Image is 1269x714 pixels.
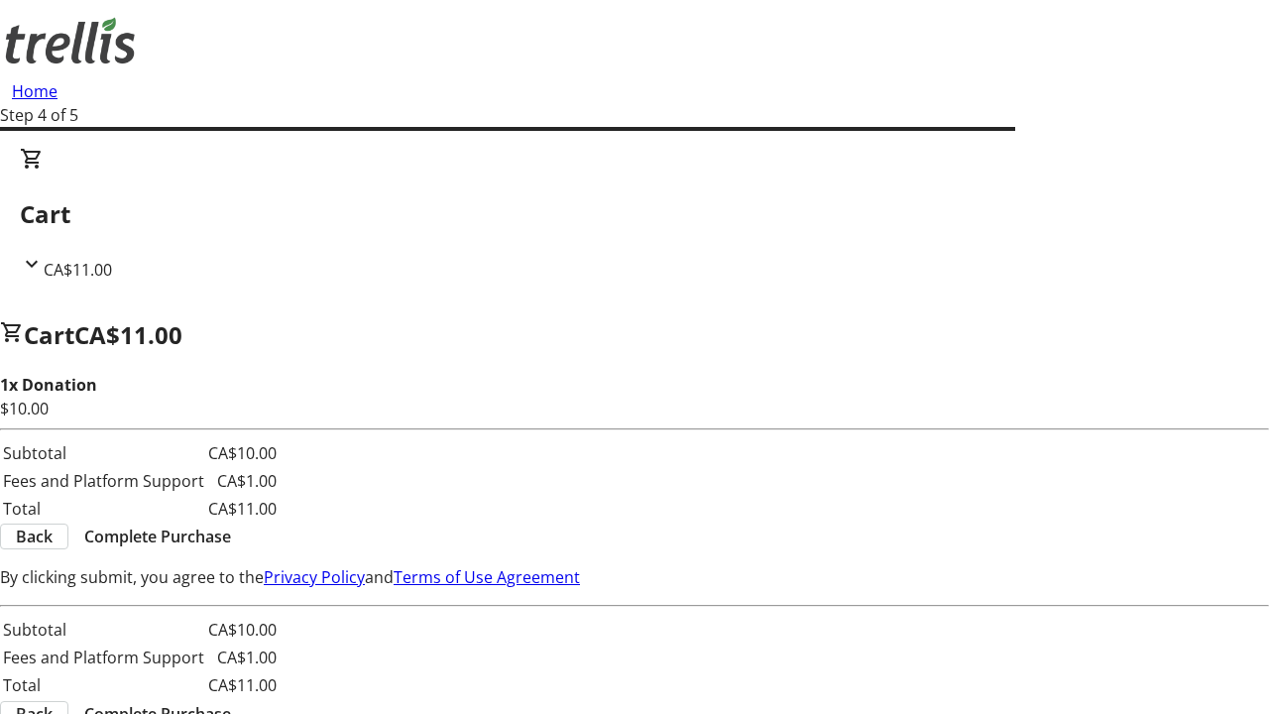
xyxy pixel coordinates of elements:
td: Total [2,496,205,522]
span: CA$11.00 [44,259,112,281]
a: Terms of Use Agreement [394,566,580,588]
div: CartCA$11.00 [20,147,1249,282]
td: CA$11.00 [207,672,278,698]
td: Subtotal [2,617,205,643]
td: CA$10.00 [207,440,278,466]
button: Complete Purchase [68,525,247,548]
td: CA$1.00 [207,468,278,494]
td: Fees and Platform Support [2,468,205,494]
span: CA$11.00 [74,318,182,351]
span: Complete Purchase [84,525,231,548]
td: CA$10.00 [207,617,278,643]
td: CA$11.00 [207,496,278,522]
td: Subtotal [2,440,205,466]
td: CA$1.00 [207,645,278,670]
td: Total [2,672,205,698]
a: Privacy Policy [264,566,365,588]
h2: Cart [20,196,1249,232]
td: Fees and Platform Support [2,645,205,670]
span: Back [16,525,53,548]
span: Cart [24,318,74,351]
